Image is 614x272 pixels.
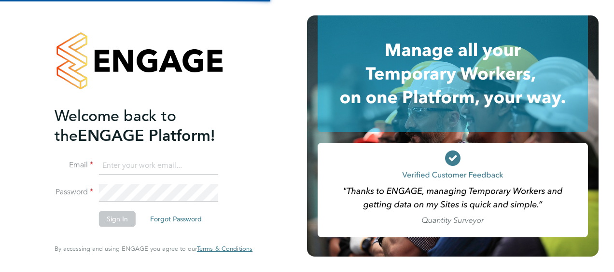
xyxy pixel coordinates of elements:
span: By accessing and using ENGAGE you agree to our [55,245,252,253]
button: Sign In [99,211,136,227]
button: Forgot Password [142,211,209,227]
h2: ENGAGE Platform! [55,106,243,146]
span: Welcome back to the [55,107,176,145]
label: Password [55,187,93,197]
label: Email [55,160,93,170]
input: Enter your work email... [99,157,218,175]
a: Terms & Conditions [197,245,252,253]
